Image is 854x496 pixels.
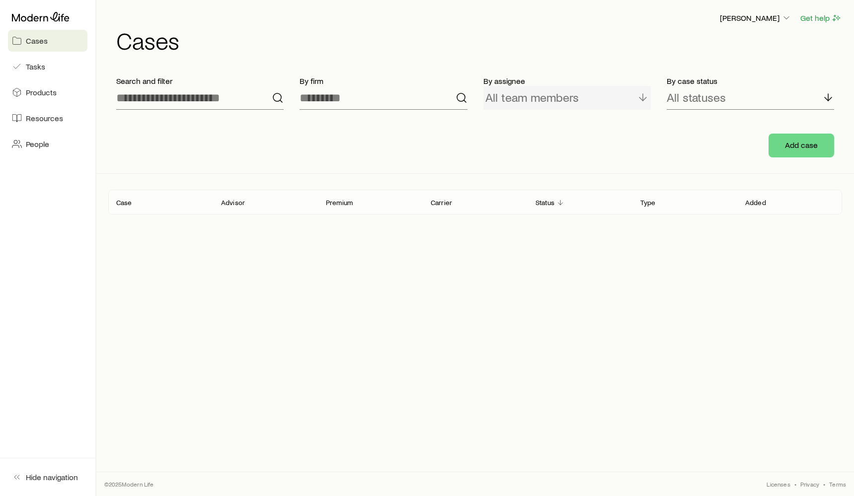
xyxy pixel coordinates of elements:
[720,13,791,23] p: [PERSON_NAME]
[116,199,132,207] p: Case
[794,480,796,488] span: •
[8,133,87,155] a: People
[8,107,87,129] a: Resources
[221,199,245,207] p: Advisor
[116,28,842,52] h1: Cases
[800,12,842,24] button: Get help
[8,30,87,52] a: Cases
[667,76,834,86] p: By case status
[536,199,554,207] p: Status
[26,472,78,482] span: Hide navigation
[823,480,825,488] span: •
[8,81,87,103] a: Products
[769,134,834,157] button: Add case
[116,76,284,86] p: Search and filter
[104,480,154,488] p: © 2025 Modern Life
[8,56,87,77] a: Tasks
[719,12,792,24] button: [PERSON_NAME]
[829,480,846,488] a: Terms
[326,199,353,207] p: Premium
[8,466,87,488] button: Hide navigation
[26,139,49,149] span: People
[26,36,48,46] span: Cases
[300,76,467,86] p: By firm
[26,62,45,71] span: Tasks
[26,113,63,123] span: Resources
[800,480,819,488] a: Privacy
[767,480,790,488] a: Licenses
[483,76,651,86] p: By assignee
[667,90,726,104] p: All statuses
[26,87,57,97] span: Products
[431,199,452,207] p: Carrier
[745,199,766,207] p: Added
[108,190,842,214] div: Client cases
[640,199,656,207] p: Type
